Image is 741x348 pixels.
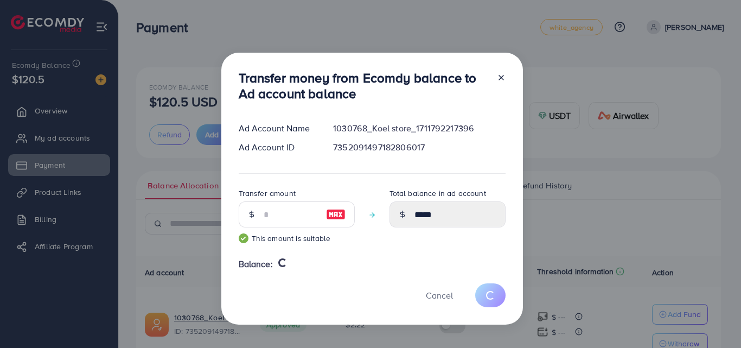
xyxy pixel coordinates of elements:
[230,141,325,154] div: Ad Account ID
[239,233,248,243] img: guide
[426,289,453,301] span: Cancel
[324,122,514,135] div: 1030768_Koel store_1711792217396
[389,188,486,199] label: Total balance in ad account
[239,188,296,199] label: Transfer amount
[230,122,325,135] div: Ad Account Name
[412,283,467,307] button: Cancel
[239,233,355,244] small: This amount is suitable
[695,299,733,340] iframe: Chat
[239,258,273,270] span: Balance:
[324,141,514,154] div: 7352091497182806017
[326,208,346,221] img: image
[239,70,488,102] h3: Transfer money from Ecomdy balance to Ad account balance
